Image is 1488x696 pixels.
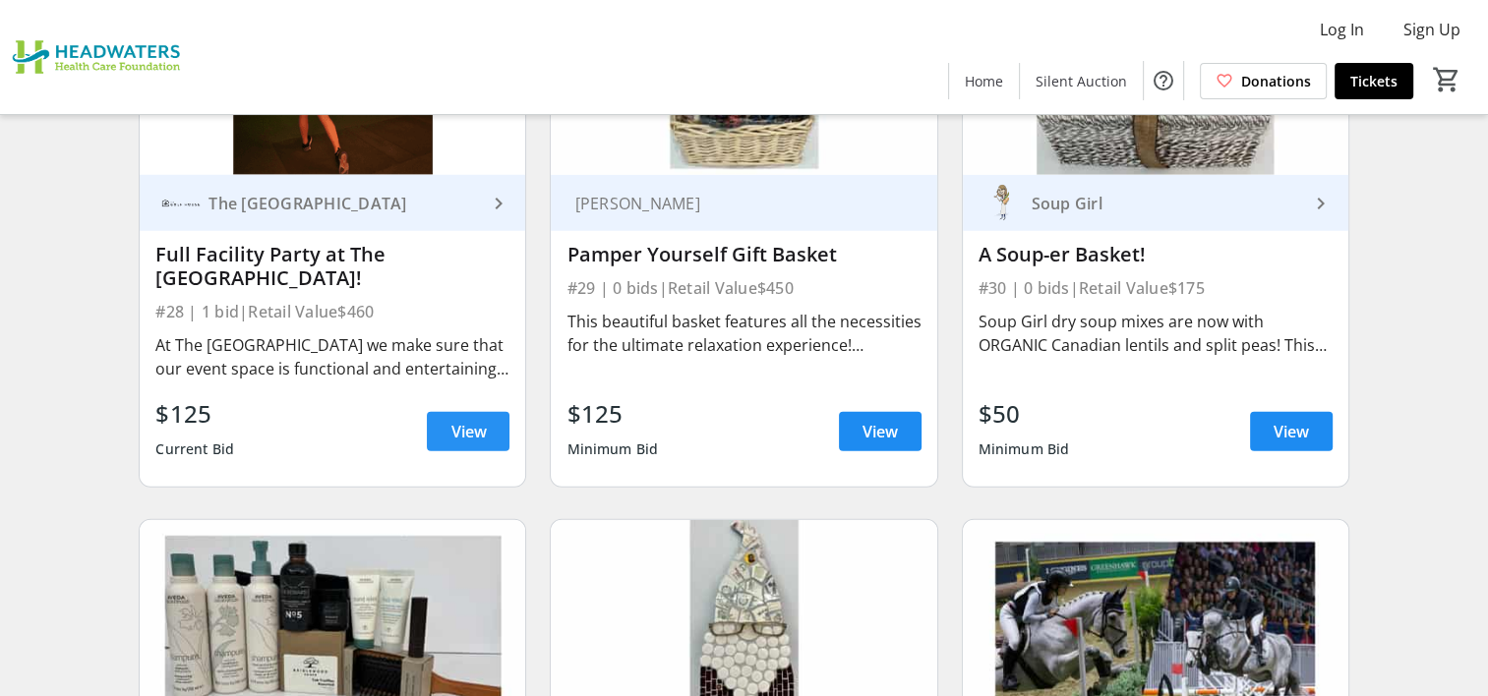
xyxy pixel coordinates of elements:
button: Help [1144,61,1183,100]
a: Silent Auction [1020,63,1143,99]
div: $125 [155,396,234,432]
a: View [1250,412,1333,451]
a: The Golf House OrangevilleThe [GEOGRAPHIC_DATA] [140,175,525,231]
button: Log In [1304,14,1380,45]
a: View [427,412,509,451]
a: Home [949,63,1019,99]
span: Log In [1320,18,1364,41]
a: Tickets [1335,63,1413,99]
div: Soup Girl dry soup mixes are now with ORGANIC Canadian lentils and split peas! This fantastic bas... [979,310,1333,357]
div: Minimum Bid [979,432,1070,467]
div: $125 [566,396,658,432]
span: Sign Up [1403,18,1460,41]
div: Pamper Yourself Gift Basket [566,243,921,266]
span: View [863,420,898,443]
mat-icon: keyboard_arrow_right [1309,192,1333,215]
div: $50 [979,396,1070,432]
div: #30 | 0 bids | Retail Value $175 [979,274,1333,302]
div: This beautiful basket features all the necessities for the ultimate relaxation experience! Featur... [566,310,921,357]
button: Cart [1429,62,1464,97]
a: Soup GirlSoup Girl [963,175,1348,231]
span: View [1274,420,1309,443]
a: Donations [1200,63,1327,99]
div: At The [GEOGRAPHIC_DATA] we make sure that our event space is functional and entertaining for bot... [155,333,509,380]
div: Soup Girl [1024,194,1309,213]
div: Minimum Bid [566,432,658,467]
div: #29 | 0 bids | Retail Value $450 [566,274,921,302]
div: #28 | 1 bid | Retail Value $460 [155,298,509,325]
img: Headwaters Health Care Foundation's Logo [12,8,187,106]
div: A Soup-er Basket! [979,243,1333,266]
button: Sign Up [1388,14,1476,45]
span: Home [965,71,1003,91]
span: View [450,420,486,443]
span: Tickets [1350,71,1398,91]
a: View [839,412,922,451]
div: Full Facility Party at The [GEOGRAPHIC_DATA]! [155,243,509,290]
div: The [GEOGRAPHIC_DATA] [201,194,486,213]
img: The Golf House Orangeville [155,181,201,226]
div: Current Bid [155,432,234,467]
span: Silent Auction [1036,71,1127,91]
img: Soup Girl [979,181,1024,226]
mat-icon: keyboard_arrow_right [486,192,509,215]
div: [PERSON_NAME] [566,194,897,213]
span: Donations [1241,71,1311,91]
